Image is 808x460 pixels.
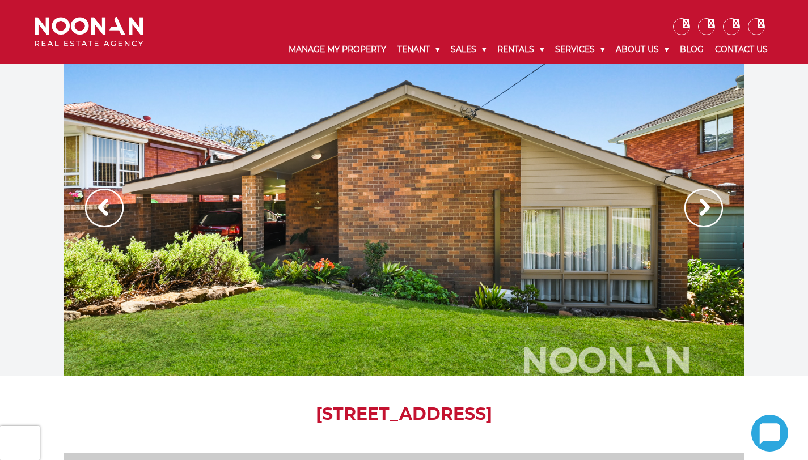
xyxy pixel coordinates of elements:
a: Sales [445,35,492,64]
img: Arrow slider [684,189,723,227]
a: Blog [674,35,709,64]
a: Contact Us [709,35,773,64]
a: Manage My Property [283,35,392,64]
a: Services [549,35,610,64]
img: Noonan Real Estate Agency [35,17,143,47]
a: Rentals [492,35,549,64]
a: About Us [610,35,674,64]
h1: [STREET_ADDRESS] [64,404,744,424]
img: Arrow slider [85,189,124,227]
a: Tenant [392,35,445,64]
